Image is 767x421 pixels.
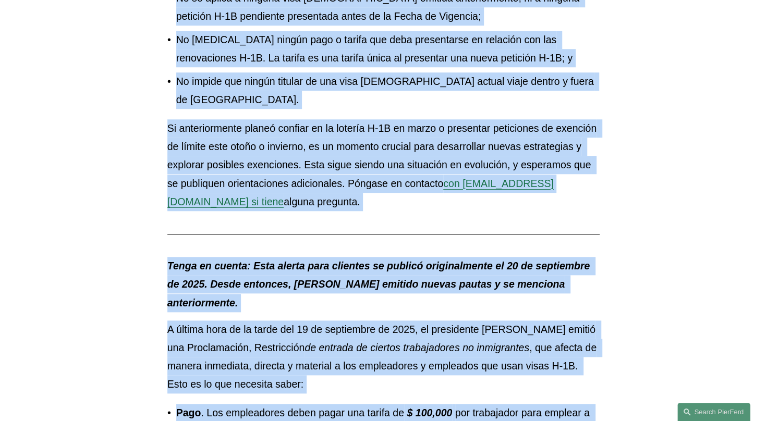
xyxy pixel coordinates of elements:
em: $ 100,000 [407,407,452,418]
p: No impide que ningún titular de una visa [DEMOGRAPHIC_DATA] actual viaje dentro y fuera de [GEOGR... [176,72,600,109]
strong: Pago [176,407,201,418]
p: Si anteriormente planeó confiar en la lotería H-1B en marzo o presentar peticiones de exención de... [167,119,600,211]
a: Search this site [677,403,750,421]
p: A última hora de la tarde del 19 de septiembre de 2025, el presidente [PERSON_NAME] emitió una Pr... [167,320,600,394]
em: de entrada de ciertos trabajadores no inmigrantes [305,342,529,353]
a: con [EMAIL_ADDRESS][DOMAIN_NAME] si tiene [167,178,554,207]
p: No [MEDICAL_DATA] ningún pago o tarifa que deba presentarse en relación con las renovaciones H-1B... [176,31,600,67]
em: Tenga en cuenta: Esta alerta para clientes se publicó originalmente el 20 de septiembre de 2025. ... [167,260,593,308]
